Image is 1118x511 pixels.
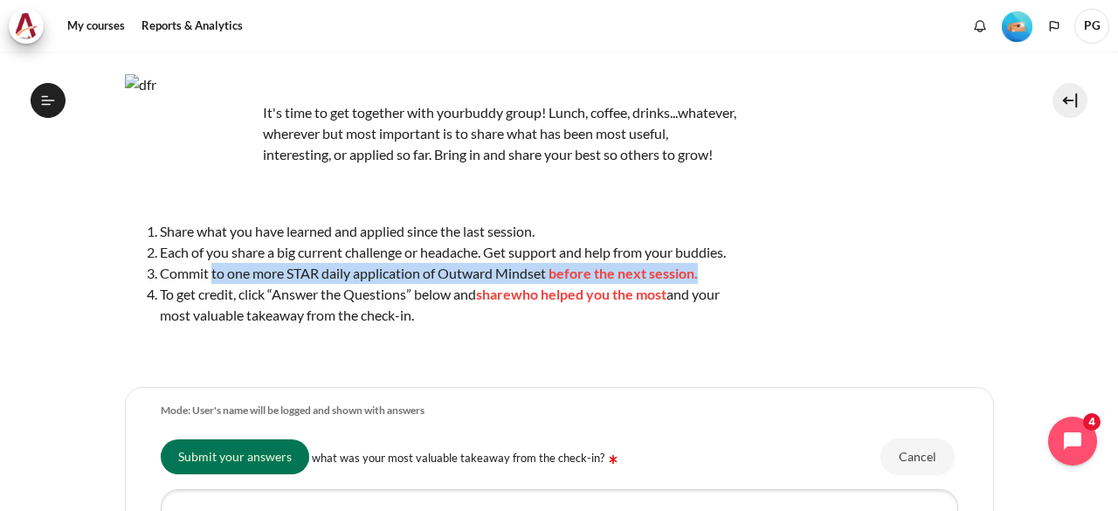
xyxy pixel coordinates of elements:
span: who helped you the most [511,286,666,302]
span: . [694,265,698,281]
div: Mode: User's name will be logged and shown with answers [161,404,424,418]
img: dfr [125,74,256,205]
span: PG [1074,9,1109,44]
span: before the next session [549,265,694,281]
a: My courses [61,9,131,44]
li: Share what you have learned and applied since the last session. [160,221,736,242]
div: Level #2 [1002,10,1032,42]
input: Cancel [880,438,955,474]
li: To get credit, click “Answer the Questions” below and and your most valuable takeaway from the ch... [160,284,736,326]
div: Show notification window with no new notifications [967,13,993,39]
button: Languages [1041,13,1067,39]
img: Level #2 [1002,11,1032,42]
a: Architeck Architeck [9,9,52,44]
p: buddy group! Lunch, coffee, drinks...whatever, wherever but most important is to share what has b... [125,102,736,165]
span: Each of you share a big current challenge or headache. Get support and help from your buddies. [160,244,726,260]
img: Architeck [14,13,38,39]
a: User menu [1074,9,1109,44]
li: Commit to one more STAR daily application of Outward Mindset [160,263,736,284]
a: Level #2 [995,10,1039,42]
span: share [476,286,511,302]
input: Submit your answers [161,438,309,473]
a: Reports & Analytics [135,9,249,44]
span: It's time to get together with your [263,104,465,121]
